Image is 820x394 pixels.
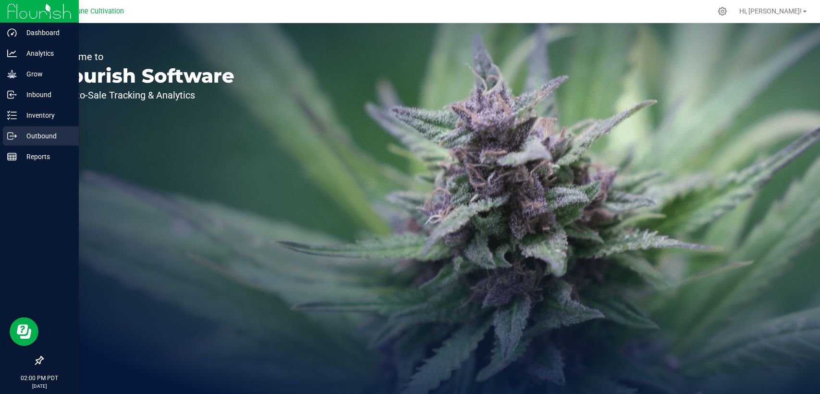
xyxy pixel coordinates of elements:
inline-svg: Reports [7,152,17,161]
span: Hi, [PERSON_NAME]! [739,7,802,15]
p: [DATE] [4,382,74,390]
div: Manage settings [716,7,728,16]
p: Analytics [17,48,74,59]
inline-svg: Grow [7,69,17,79]
inline-svg: Dashboard [7,28,17,37]
p: Grow [17,68,74,80]
p: Seed-to-Sale Tracking & Analytics [52,90,234,100]
p: Dashboard [17,27,74,38]
p: Reports [17,151,74,162]
inline-svg: Inbound [7,90,17,99]
p: Flourish Software [52,66,234,86]
p: Outbound [17,130,74,142]
p: Inventory [17,110,74,121]
iframe: Resource center [10,317,38,346]
p: Welcome to [52,52,234,62]
inline-svg: Inventory [7,111,17,120]
span: Dune Cultivation [73,7,124,15]
inline-svg: Outbound [7,131,17,141]
p: Inbound [17,89,74,100]
p: 02:00 PM PDT [4,374,74,382]
inline-svg: Analytics [7,49,17,58]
